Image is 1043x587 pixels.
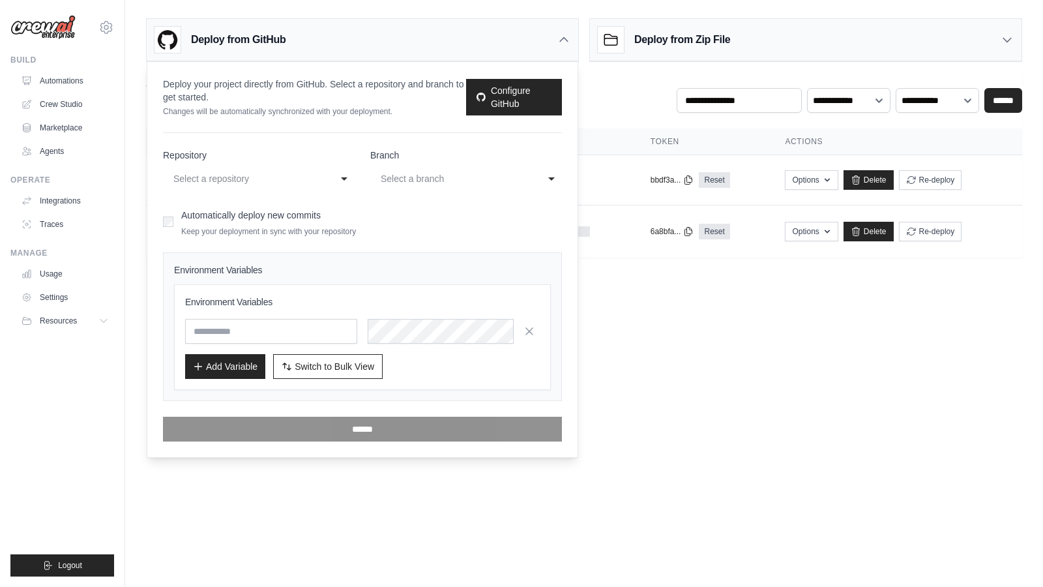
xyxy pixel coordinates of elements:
a: Automations [16,70,114,91]
a: Delete [844,222,894,241]
button: bbdf3a... [651,175,694,185]
a: Usage [16,263,114,284]
div: Manage [10,248,114,258]
span: Switch to Bulk View [295,360,374,373]
button: Add Variable [185,354,265,379]
label: Automatically deploy new commits [181,210,321,220]
a: Traces [16,214,114,235]
button: Options [785,222,838,241]
a: Settings [16,287,114,308]
p: Deploy your project directly from GitHub. Select a repository and branch to get started. [163,78,466,104]
a: Delete [844,170,894,190]
img: GitHub Logo [154,27,181,53]
div: Select a repository [173,171,318,187]
button: 6a8bfa... [651,226,694,237]
p: Changes will be automatically synchronized with your deployment. [163,106,466,117]
span: Resources [40,316,77,326]
th: Token [635,128,770,155]
button: Re-deploy [899,170,962,190]
button: Switch to Bulk View [273,354,383,379]
div: Operate [10,175,114,185]
th: Crew [146,128,363,155]
h3: Deploy from Zip File [634,32,730,48]
p: Keep your deployment in sync with your repository [181,226,356,237]
h3: Environment Variables [185,295,540,309]
div: Select a branch [381,171,525,187]
h4: Environment Variables [174,263,551,277]
a: Reset [699,172,729,188]
button: Resources [16,310,114,331]
h2: Automations Live [146,72,436,91]
a: Reset [699,224,729,239]
button: Options [785,170,838,190]
p: Manage and monitor your active crew automations from this dashboard. [146,91,436,104]
div: Build [10,55,114,65]
h3: Deploy from GitHub [191,32,286,48]
label: Branch [370,149,562,162]
label: Repository [163,149,355,162]
th: Actions [769,128,1022,155]
span: Logout [58,560,82,571]
button: Re-deploy [899,222,962,241]
a: Crew Studio [16,94,114,115]
a: Agents [16,141,114,162]
a: Integrations [16,190,114,211]
iframe: Chat Widget [978,524,1043,587]
img: Logo [10,15,76,40]
a: Configure GitHub [466,79,562,115]
button: Logout [10,554,114,577]
a: Marketplace [16,117,114,138]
